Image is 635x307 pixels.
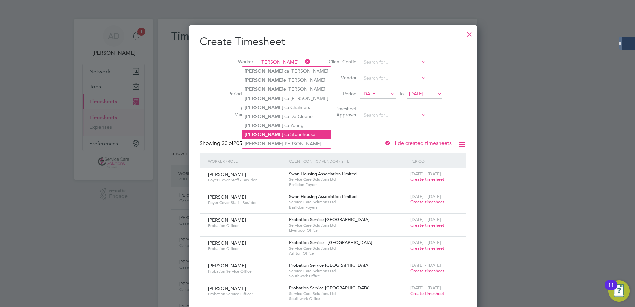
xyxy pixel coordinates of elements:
span: Southwark Office [289,296,407,301]
span: Service Care Solutions Ltd [289,291,407,296]
div: Period [409,153,460,169]
b: [PERSON_NAME] [245,68,283,74]
span: [DATE] [409,91,423,97]
span: Probation Service - [GEOGRAPHIC_DATA] [289,240,372,245]
span: [PERSON_NAME] [208,217,246,223]
span: Probation Service Officer [208,269,284,274]
span: [DATE] - [DATE] [410,217,441,222]
span: Create timesheet [410,176,444,182]
span: [DATE] [362,91,377,97]
span: Probation Service Officer [208,291,284,297]
li: ica Young [242,121,331,130]
span: Create timesheet [410,222,444,228]
div: Client Config / Vendor / Site [287,153,409,169]
input: Search for... [258,58,310,67]
b: [PERSON_NAME] [245,86,283,92]
span: To [397,89,406,98]
span: [PERSON_NAME] [208,263,246,269]
b: [PERSON_NAME] [245,141,283,147]
span: Create timesheet [410,245,444,251]
span: Service Care Solutions Ltd [289,223,407,228]
li: ica [PERSON_NAME] [242,67,331,76]
span: 205 Workers [222,140,263,147]
span: Probation Service [GEOGRAPHIC_DATA] [289,262,370,268]
label: Period Type [224,91,253,97]
input: Search for... [361,111,427,120]
span: Create timesheet [410,268,444,274]
span: [PERSON_NAME] [208,171,246,177]
span: Foyer Cover Staff - Basildon [208,177,284,183]
label: Hide created timesheets [384,140,452,147]
span: Swan Housing Association Limited [289,194,357,199]
span: Service Care Solutions Ltd [289,268,407,274]
span: Basildon Foyers [289,205,407,210]
span: Ashton Office [289,251,407,256]
span: Service Care Solutions Ltd [289,177,407,182]
span: [DATE] - [DATE] [410,171,441,177]
label: Site [224,75,253,81]
input: Search for... [361,58,427,67]
b: [PERSON_NAME] [245,77,283,83]
span: Basildon Foyers [289,182,407,187]
span: Probation Service [GEOGRAPHIC_DATA] [289,285,370,291]
label: Client Config [327,59,357,65]
label: Vendor [327,75,357,81]
span: [PERSON_NAME] [208,285,246,291]
label: Worker [224,59,253,65]
span: [DATE] - [DATE] [410,194,441,199]
span: Probation Service [GEOGRAPHIC_DATA] [289,217,370,222]
li: e [PERSON_NAME] [242,85,331,94]
b: [PERSON_NAME] [245,132,283,137]
li: ica [PERSON_NAME] [242,94,331,103]
span: Probation Officer [208,246,284,251]
b: [PERSON_NAME] [245,114,283,119]
span: 30 of [222,140,233,147]
span: [DATE] - [DATE] [410,240,441,245]
label: Timesheet Approver [327,106,357,118]
span: Create timesheet [410,291,444,296]
span: [DATE] - [DATE] [410,285,441,291]
li: e [PERSON_NAME] [242,76,331,85]
label: Hiring Manager [224,106,253,118]
li: ica De Cleene [242,112,331,121]
span: Liverpool Office [289,228,407,233]
button: Open Resource Center, 11 new notifications [608,280,630,302]
li: ica Chalmers [242,103,331,112]
h2: Create Timesheet [200,35,466,49]
div: Worker / Role [206,153,287,169]
span: Create timesheet [410,199,444,205]
div: Showing [200,140,264,147]
span: Southwark Office [289,273,407,279]
b: [PERSON_NAME] [245,123,283,128]
div: 11 [608,285,614,294]
span: Foyer Cover Staff - Basildon [208,200,284,205]
li: [PERSON_NAME] [242,139,331,148]
span: [PERSON_NAME] [208,240,246,246]
span: Probation Officer [208,223,284,228]
span: Swan Housing Association Limited [289,171,357,177]
label: Period [327,91,357,97]
b: [PERSON_NAME] [245,105,283,110]
input: Search for... [361,74,427,83]
span: [DATE] - [DATE] [410,262,441,268]
span: Service Care Solutions Ltd [289,199,407,205]
b: [PERSON_NAME] [245,96,283,101]
span: Service Care Solutions Ltd [289,246,407,251]
span: [PERSON_NAME] [208,194,246,200]
li: ica Stonehouse [242,130,331,139]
